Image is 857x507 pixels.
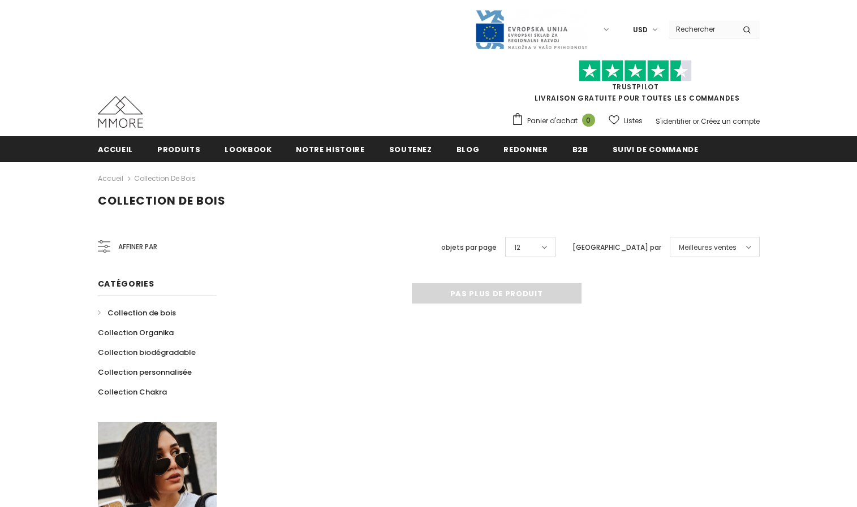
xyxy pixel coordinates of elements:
[157,136,200,162] a: Produits
[633,24,648,36] span: USD
[98,303,176,323] a: Collection de bois
[389,136,432,162] a: soutenez
[457,136,480,162] a: Blog
[503,144,548,155] span: Redonner
[582,114,595,127] span: 0
[98,323,174,343] a: Collection Organika
[107,307,176,318] span: Collection de bois
[669,21,734,37] input: Search Site
[296,136,364,162] a: Notre histoire
[457,144,480,155] span: Blog
[656,116,691,126] a: S'identifier
[609,111,643,131] a: Listes
[98,343,196,362] a: Collection biodégradable
[514,242,520,253] span: 12
[98,387,167,397] span: Collection Chakra
[225,136,272,162] a: Lookbook
[475,9,588,50] img: Javni Razpis
[98,327,174,338] span: Collection Organika
[157,144,200,155] span: Produits
[98,193,226,209] span: Collection de bois
[572,242,661,253] label: [GEOGRAPHIC_DATA] par
[503,136,548,162] a: Redonner
[98,278,154,289] span: Catégories
[225,144,272,155] span: Lookbook
[296,144,364,155] span: Notre histoire
[441,242,497,253] label: objets par page
[98,367,192,378] span: Collection personnalisée
[98,144,133,155] span: Accueil
[624,115,643,127] span: Listes
[98,136,133,162] a: Accueil
[613,144,699,155] span: Suivi de commande
[679,242,737,253] span: Meilleures ventes
[98,382,167,402] a: Collection Chakra
[612,82,659,92] a: TrustPilot
[98,347,196,358] span: Collection biodégradable
[475,24,588,34] a: Javni Razpis
[692,116,699,126] span: or
[572,144,588,155] span: B2B
[572,136,588,162] a: B2B
[134,174,196,183] a: Collection de bois
[527,115,578,127] span: Panier d'achat
[511,112,601,129] a: Panier d'achat 0
[98,362,192,382] a: Collection personnalisée
[701,116,760,126] a: Créez un compte
[389,144,432,155] span: soutenez
[579,60,692,82] img: Faites confiance aux étoiles pilotes
[511,65,760,103] span: LIVRAISON GRATUITE POUR TOUTES LES COMMANDES
[98,96,143,128] img: Cas MMORE
[118,241,157,253] span: Affiner par
[98,172,123,185] a: Accueil
[613,136,699,162] a: Suivi de commande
